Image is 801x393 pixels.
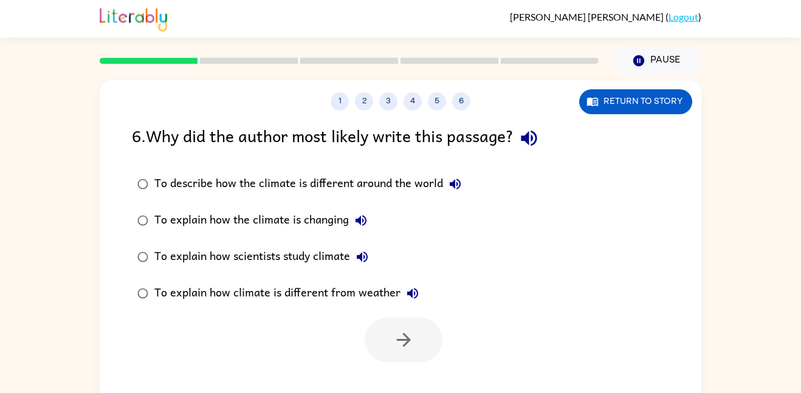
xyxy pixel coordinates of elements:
a: Logout [669,11,698,22]
button: Pause [613,47,701,75]
div: To explain how the climate is changing [154,208,373,233]
div: 6 . Why did the author most likely write this passage? [132,123,669,154]
div: To explain how scientists study climate [154,245,374,269]
button: 1 [331,92,349,111]
img: Literably [100,5,167,32]
button: To explain how scientists study climate [350,245,374,269]
button: To describe how the climate is different around the world [443,172,467,196]
div: To describe how the climate is different around the world [154,172,467,196]
div: ( ) [510,11,701,22]
button: To explain how the climate is changing [349,208,373,233]
button: 6 [452,92,470,111]
button: 5 [428,92,446,111]
span: [PERSON_NAME] [PERSON_NAME] [510,11,665,22]
button: 4 [404,92,422,111]
button: To explain how climate is different from weather [400,281,425,306]
button: 3 [379,92,397,111]
button: Return to story [579,89,692,114]
button: 2 [355,92,373,111]
div: To explain how climate is different from weather [154,281,425,306]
